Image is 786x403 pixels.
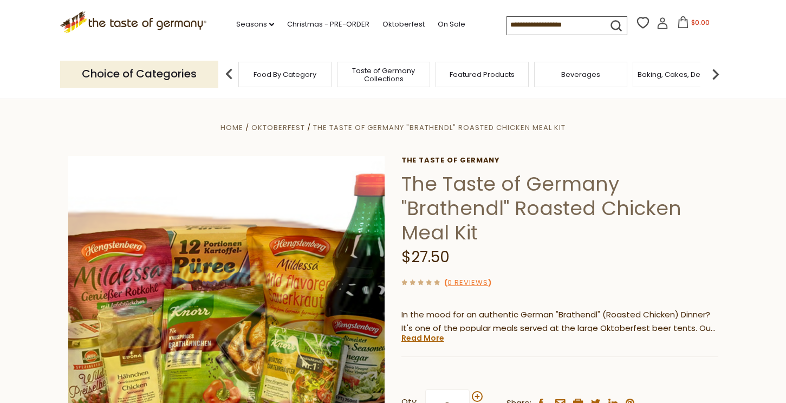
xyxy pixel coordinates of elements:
[251,122,305,133] a: Oktoberfest
[401,156,718,165] a: The Taste of Germany
[444,277,491,288] span: ( )
[671,16,717,32] button: $0.00
[450,70,515,79] a: Featured Products
[447,277,488,289] a: 0 Reviews
[638,70,722,79] a: Baking, Cakes, Desserts
[60,61,218,87] p: Choice of Categories
[401,308,718,335] p: In the mood for an authentic German "Brathendl" (Roasted Chicken) Dinner? It's one of the popular...
[401,172,718,245] h1: The Taste of Germany "Brathendl" Roasted Chicken Meal Kit
[561,70,600,79] a: Beverages
[401,246,450,268] span: $27.50
[236,18,274,30] a: Seasons
[401,333,444,343] a: Read More
[705,63,726,85] img: next arrow
[218,63,240,85] img: previous arrow
[340,67,427,83] a: Taste of Germany Collections
[313,122,566,133] a: The Taste of Germany "Brathendl" Roasted Chicken Meal Kit
[438,18,465,30] a: On Sale
[691,18,710,27] span: $0.00
[287,18,369,30] a: Christmas - PRE-ORDER
[220,122,243,133] a: Home
[254,70,316,79] a: Food By Category
[382,18,425,30] a: Oktoberfest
